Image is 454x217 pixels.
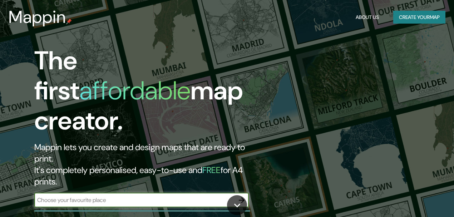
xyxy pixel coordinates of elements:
[202,164,221,176] h5: FREE
[79,74,191,107] h1: affordable
[353,11,382,24] button: About Us
[34,46,261,142] h1: The first map creator.
[34,142,261,187] h2: Mappin lets you create and design maps that are ready to print. It's completely personalised, eas...
[393,11,445,24] button: Create yourmap
[34,196,235,204] input: Choose your favourite place
[9,7,66,27] h3: Mappin
[66,19,72,24] img: mappin-pin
